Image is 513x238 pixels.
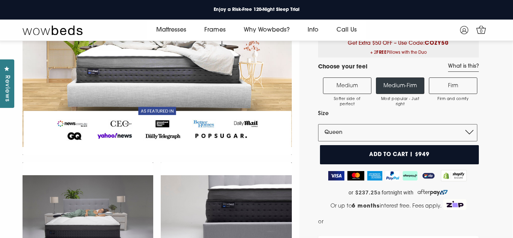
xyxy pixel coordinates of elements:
a: Info [299,20,327,41]
label: Medium-Firm [376,77,424,94]
iframe: PayPal Message 1 [325,217,478,229]
span: Softer side of perfect [327,97,367,107]
label: Firm [429,77,477,94]
b: FREE [376,51,387,55]
span: a fortnight with [377,189,413,196]
span: 0 [478,28,485,35]
button: Add to cart | $949 [320,145,479,164]
a: 0 [475,23,488,36]
span: Firm and comfy [433,97,473,102]
span: Get Extra $50 OFF – Use Code: [324,41,473,58]
span: or [318,217,324,227]
img: American Express Logo [367,171,383,180]
strong: $237.25 [355,189,377,196]
h4: Choose your feel [318,63,367,72]
img: PayPal Logo [385,171,400,180]
img: ZipPay Logo [421,171,436,180]
span: Most popular - Just right [380,97,420,107]
img: Wow Beds Logo [23,25,83,35]
img: AfterPay Logo [403,171,418,180]
img: Shopify secure badge [441,170,467,181]
span: or [349,189,353,196]
a: Mattresses [147,20,195,41]
img: Visa Logo [328,171,344,180]
a: or $237.25 a fortnight with [318,187,479,198]
span: + 2 Pillows with the Duo [324,48,473,58]
a: Call Us [327,20,366,41]
span: Or up to interest free. Fees apply. [330,203,442,209]
a: Why Wowbeds? [235,20,299,41]
a: Frames [195,20,235,41]
span: Reviews [2,75,12,102]
img: MasterCard Logo [347,171,364,180]
a: What is this? [448,63,479,72]
b: COZY50 [425,41,449,46]
label: Size [318,109,477,118]
img: Zip Logo [443,199,466,210]
strong: 6 months [352,203,380,209]
label: Medium [323,77,371,94]
a: Enjoy a Risk-Free 120-Night Sleep Trial [208,5,305,15]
